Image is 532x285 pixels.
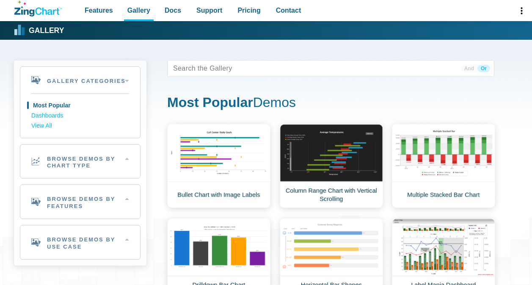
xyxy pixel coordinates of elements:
span: Gallery [127,5,150,16]
span: Support [196,5,222,16]
a: Dashboards [31,111,129,121]
a: ZingChart Logo. Click to return to the homepage [14,1,62,16]
span: Features [85,5,113,16]
h2: Gallery Categories [20,67,140,93]
a: Bullet Chart with Image Labels [167,124,270,208]
span: Pricing [237,5,260,16]
h2: Browse Demos By Features [20,185,140,219]
span: Docs [165,5,181,16]
strong: Most Popular [167,95,253,110]
strong: Gallery [29,27,64,35]
a: Multiple Stacked Bar Chart [392,124,495,208]
span: Or [477,65,490,72]
h2: Browse Demos By Chart Type [20,145,140,178]
h1: Demos [167,94,494,113]
span: Contact [276,5,301,16]
h2: Browse Demos By Use Case [20,225,140,259]
a: Column Range Chart with Vertical Scrolling [280,124,383,208]
a: Gallery [14,24,64,37]
span: And [461,65,477,72]
a: View All [31,121,129,131]
a: Most Popular [31,101,129,111]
